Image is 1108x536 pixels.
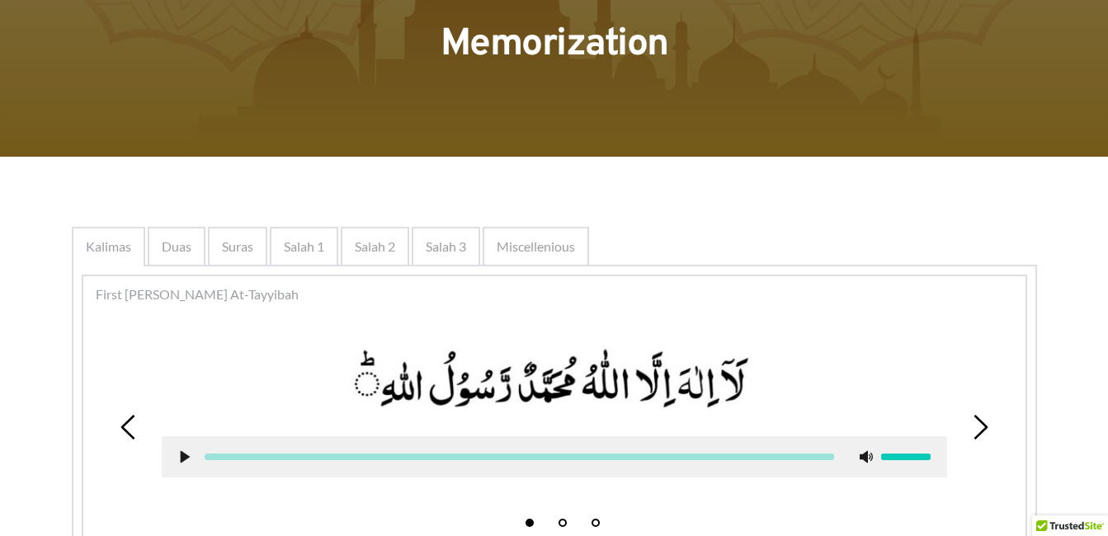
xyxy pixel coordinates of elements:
[592,519,600,527] button: 3 of 3
[355,237,395,256] span: Salah 2
[162,237,191,256] span: Duas
[96,284,299,304] span: First [PERSON_NAME] At-Tayyibah
[441,21,668,69] span: Memorization
[526,519,534,527] button: 1 of 3
[497,237,575,256] span: Miscellenious
[222,237,253,256] span: Suras
[559,519,567,527] button: 2 of 3
[284,237,324,256] span: Salah 1
[86,237,131,256] span: Kalimas
[426,237,466,256] span: Salah 3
